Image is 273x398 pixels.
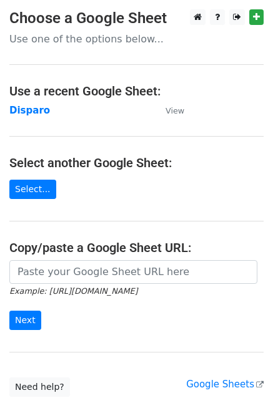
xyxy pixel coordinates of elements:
p: Use one of the options below... [9,32,264,46]
input: Paste your Google Sheet URL here [9,260,257,284]
small: View [166,106,184,115]
small: Example: [URL][DOMAIN_NAME] [9,286,137,296]
a: Google Sheets [186,379,264,390]
iframe: Chat Widget [211,338,273,398]
h4: Select another Google Sheet: [9,155,264,170]
a: Need help? [9,377,70,397]
h4: Use a recent Google Sheet: [9,84,264,99]
h4: Copy/paste a Google Sheet URL: [9,240,264,255]
a: Select... [9,180,56,199]
h3: Choose a Google Sheet [9,9,264,27]
a: View [153,105,184,116]
a: Disparo [9,105,50,116]
input: Next [9,311,41,330]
